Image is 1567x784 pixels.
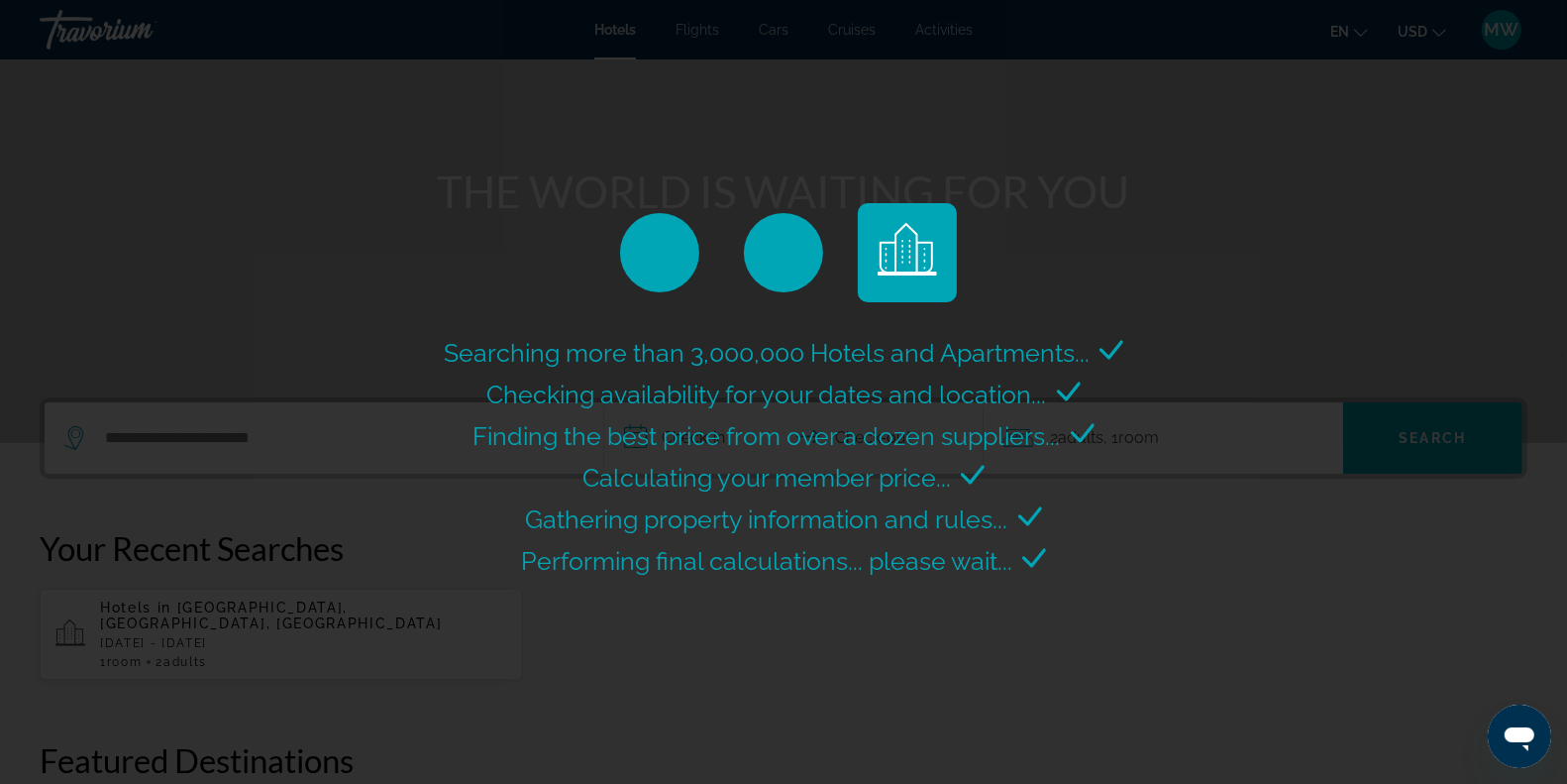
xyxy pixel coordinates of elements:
span: Searching more than 3,000,000 Hotels and Apartments... [444,338,1090,368]
iframe: Az üzenetküldési ablak megnyitására szolgáló gomb [1488,705,1551,768]
span: Finding the best price from over a dozen suppliers... [473,421,1061,451]
span: Gathering property information and rules... [526,504,1008,534]
span: Calculating your member price... [582,463,951,493]
span: Checking availability for your dates and location... [487,380,1047,409]
span: Performing final calculations... please wait... [521,546,1012,576]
